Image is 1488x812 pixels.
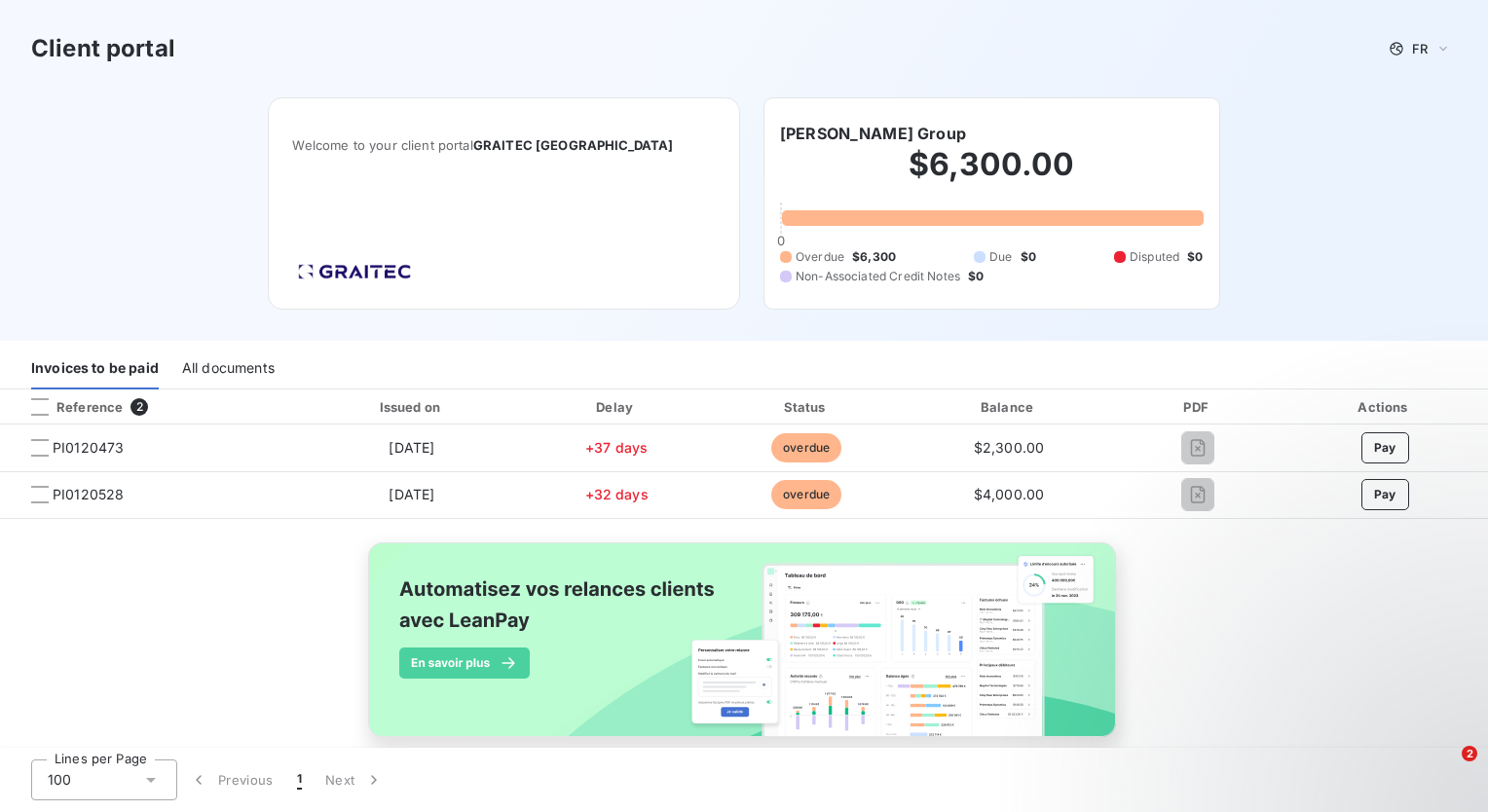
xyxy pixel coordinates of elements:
[1412,41,1428,56] span: FR
[528,397,706,417] div: Delay
[389,439,434,456] span: [DATE]
[473,137,674,153] span: GRAITEC [GEOGRAPHIC_DATA]
[292,137,716,153] span: Welcome to your client portal
[351,531,1137,770] img: banner
[182,349,275,389] div: All documents
[771,480,841,509] span: overdue
[389,486,434,502] span: [DATE]
[297,770,302,790] span: 1
[1422,746,1469,793] iframe: Intercom live chat
[1285,397,1484,417] div: Actions
[1118,397,1278,417] div: PDF
[974,486,1044,502] span: $4,000.00
[796,248,844,266] span: Overdue
[852,248,896,266] span: $6,300
[714,397,900,417] div: Status
[908,397,1111,417] div: Balance
[796,268,960,285] span: Non-Associated Credit Notes
[968,268,984,285] span: $0
[1130,248,1179,266] span: Disputed
[31,31,175,66] h3: Client portal
[1361,432,1409,463] button: Pay
[53,438,124,458] span: PI0120473
[974,439,1044,456] span: $2,300.00
[48,770,71,790] span: 100
[780,122,966,145] h6: [PERSON_NAME] Group
[53,485,124,504] span: PI0120528
[777,233,785,248] span: 0
[177,759,285,800] button: Previous
[1098,623,1488,759] iframe: Intercom notifications message
[1187,248,1203,266] span: $0
[292,258,417,285] img: Company logo
[285,759,314,800] button: 1
[585,439,648,456] span: +37 days
[16,398,123,416] div: Reference
[1021,248,1036,266] span: $0
[314,759,395,800] button: Next
[1462,746,1477,761] span: 2
[585,486,649,502] span: +32 days
[989,248,1012,266] span: Due
[304,397,520,417] div: Issued on
[771,433,841,462] span: overdue
[1361,479,1409,510] button: Pay
[130,398,148,416] span: 2
[31,349,159,389] div: Invoices to be paid
[780,145,1204,203] h2: $6,300.00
